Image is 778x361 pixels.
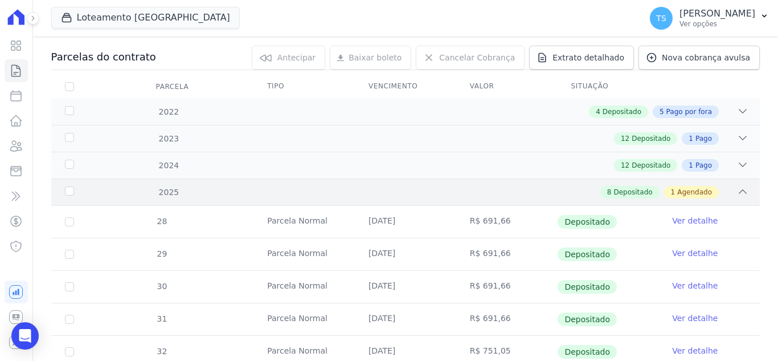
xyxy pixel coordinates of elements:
input: Só é possível selecionar pagamentos em aberto [65,217,74,226]
span: Depositado [603,107,641,117]
td: Parcela Normal [253,238,355,270]
span: 31 [156,314,167,323]
a: Ver detalhe [672,313,718,324]
span: Extrato detalhado [552,52,624,63]
p: [PERSON_NAME] [679,8,755,19]
span: 5 [660,107,664,117]
th: Vencimento [355,75,456,99]
button: Loteamento [GEOGRAPHIC_DATA] [51,7,240,29]
span: 8 [607,187,612,197]
span: 30 [156,282,167,291]
input: Só é possível selecionar pagamentos em aberto [65,315,74,324]
h3: Parcelas do contrato [51,50,156,64]
td: R$ 691,66 [456,271,558,303]
span: 29 [156,249,167,258]
a: Extrato detalhado [529,46,634,70]
span: Nova cobrança avulsa [662,52,750,63]
td: [DATE] [355,271,456,303]
span: 1 [689,133,693,144]
span: 1 [689,160,693,171]
span: Agendado [677,187,712,197]
a: Ver detalhe [672,280,718,291]
a: Ver detalhe [672,345,718,356]
td: [DATE] [355,206,456,238]
a: Ver detalhe [672,248,718,259]
span: Depositado [632,133,670,144]
td: [DATE] [355,238,456,270]
span: Depositado [558,313,617,326]
div: Open Intercom Messenger [11,322,39,350]
span: 1 [671,187,675,197]
th: Situação [557,75,658,99]
td: Parcela Normal [253,206,355,238]
span: Pago [695,133,712,144]
td: Parcela Normal [253,271,355,303]
input: Só é possível selecionar pagamentos em aberto [65,347,74,356]
span: TS [656,14,666,22]
span: Depositado [558,248,617,261]
a: Nova cobrança avulsa [638,46,760,70]
span: 12 [621,133,629,144]
input: Só é possível selecionar pagamentos em aberto [65,250,74,259]
p: Ver opções [679,19,755,29]
td: R$ 691,66 [456,206,558,238]
td: Parcela Normal [253,303,355,335]
span: Depositado [613,187,652,197]
span: Depositado [558,215,617,229]
span: 32 [156,347,167,356]
input: Só é possível selecionar pagamentos em aberto [65,282,74,291]
span: Depositado [558,280,617,294]
span: 12 [621,160,629,171]
th: Valor [456,75,558,99]
span: 4 [596,107,600,117]
td: [DATE] [355,303,456,335]
td: R$ 691,66 [456,238,558,270]
div: Parcela [142,75,203,98]
a: Ver detalhe [672,215,718,226]
span: Pago [695,160,712,171]
th: Tipo [253,75,355,99]
button: TS [PERSON_NAME] Ver opções [641,2,778,34]
span: 28 [156,217,167,226]
span: Depositado [558,345,617,359]
td: R$ 691,66 [456,303,558,335]
span: Pago por fora [666,107,712,117]
span: Depositado [632,160,670,171]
